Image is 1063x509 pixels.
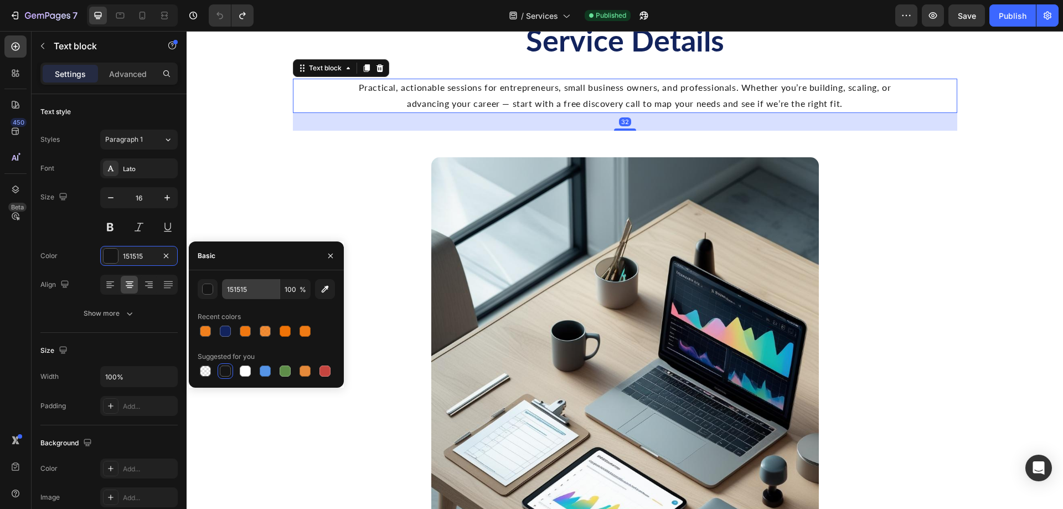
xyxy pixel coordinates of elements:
[40,343,70,358] div: Size
[123,464,175,474] div: Add...
[999,10,1026,22] div: Publish
[198,312,241,322] div: Recent colors
[40,401,66,411] div: Padding
[198,251,215,261] div: Basic
[8,203,27,212] div: Beta
[40,107,71,117] div: Text style
[209,4,254,27] div: Undo/Redo
[40,190,70,205] div: Size
[187,31,1063,509] iframe: Design area
[222,279,280,299] input: Eg: FFFFFF
[120,32,157,42] div: Text block
[40,464,58,474] div: Color
[11,118,27,127] div: 450
[54,39,148,53] p: Text block
[163,49,714,81] p: Practical, actionable sessions for entrepreneurs, small business owners, and professionals. Wheth...
[55,68,86,80] p: Settings
[40,135,60,145] div: Styles
[40,277,71,292] div: Align
[40,304,178,323] button: Show more
[948,4,985,27] button: Save
[123,164,175,174] div: Lato
[4,4,82,27] button: 7
[596,11,626,20] span: Published
[40,492,60,502] div: Image
[40,436,94,451] div: Background
[300,285,306,295] span: %
[109,68,147,80] p: Advanced
[84,308,135,319] div: Show more
[73,9,78,22] p: 7
[123,251,155,261] div: 151515
[40,163,54,173] div: Font
[105,135,143,145] span: Paragraph 1
[101,367,177,387] input: Auto
[123,493,175,503] div: Add...
[989,4,1036,27] button: Publish
[526,10,558,22] span: Services
[521,10,524,22] span: /
[432,86,445,95] div: 32
[958,11,976,20] span: Save
[40,372,59,382] div: Width
[1025,455,1052,481] div: Open Intercom Messenger
[123,402,175,412] div: Add...
[40,251,58,261] div: Color
[100,130,178,150] button: Paragraph 1
[198,352,255,362] div: Suggested for you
